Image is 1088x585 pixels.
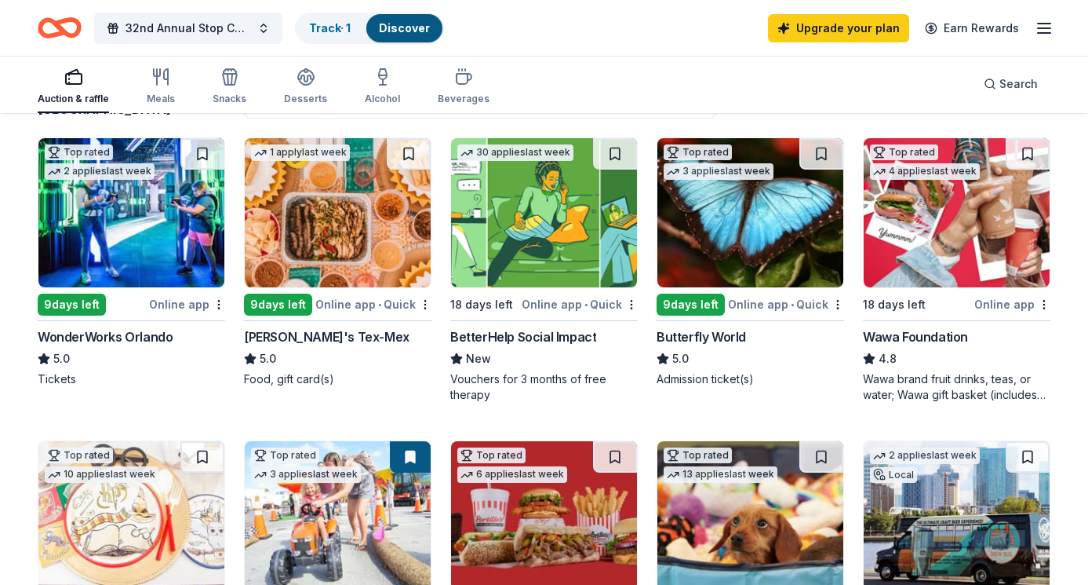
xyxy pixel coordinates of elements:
[149,294,225,314] div: Online app
[450,327,596,346] div: BetterHelp Social Impact
[870,144,938,160] div: Top rated
[38,9,82,46] a: Home
[284,61,327,113] button: Desserts
[457,144,573,161] div: 30 applies last week
[971,68,1050,100] button: Search
[657,371,844,387] div: Admission ticket(s)
[213,61,246,113] button: Snacks
[863,371,1050,403] div: Wawa brand fruit drinks, teas, or water; Wawa gift basket (includes Wawa products and coupons)
[438,61,489,113] button: Beverages
[45,466,158,483] div: 10 applies last week
[45,144,113,160] div: Top rated
[879,349,897,368] span: 4.8
[863,137,1050,403] a: Image for Wawa FoundationTop rated4 applieslast week18 days leftOnline appWawa Foundation4.8Wawa ...
[466,349,491,368] span: New
[244,137,431,387] a: Image for Chuy's Tex-Mex1 applylast week9days leftOnline app•Quick[PERSON_NAME]'s Tex-Mex5.0Food,...
[45,448,113,463] div: Top rated
[365,93,400,105] div: Alcohol
[38,371,225,387] div: Tickets
[284,93,327,105] div: Desserts
[664,163,773,180] div: 3 applies last week
[999,75,1038,93] span: Search
[657,327,746,346] div: Butterfly World
[450,371,638,403] div: Vouchers for 3 months of free therapy
[863,295,926,314] div: 18 days left
[260,349,276,368] span: 5.0
[664,144,732,160] div: Top rated
[251,466,361,483] div: 3 applies last week
[244,371,431,387] div: Food, gift card(s)
[53,349,70,368] span: 5.0
[38,294,106,316] div: 9 days left
[94,13,282,44] button: 32nd Annual Stop Children's [MEDICAL_DATA] Charity Golf Classic
[38,138,224,287] img: Image for WonderWorks Orlando
[915,14,1028,42] a: Earn Rewards
[450,295,513,314] div: 18 days left
[664,466,777,483] div: 13 applies last week
[379,21,430,35] a: Discover
[309,21,351,35] a: Track· 1
[864,138,1050,287] img: Image for Wawa Foundation
[38,327,173,346] div: WonderWorks Orlando
[245,138,431,287] img: Image for Chuy's Tex-Mex
[126,19,251,38] span: 32nd Annual Stop Children's [MEDICAL_DATA] Charity Golf Classic
[295,13,444,44] button: Track· 1Discover
[251,144,350,161] div: 1 apply last week
[244,294,312,316] div: 9 days left
[147,93,175,105] div: Meals
[438,93,489,105] div: Beverages
[672,349,689,368] span: 5.0
[870,163,980,180] div: 4 applies last week
[664,448,732,463] div: Top rated
[522,294,638,314] div: Online app Quick
[213,93,246,105] div: Snacks
[244,327,409,346] div: [PERSON_NAME]'s Tex-Mex
[791,298,794,311] span: •
[365,61,400,113] button: Alcohol
[974,294,1050,314] div: Online app
[45,163,155,180] div: 2 applies last week
[457,466,567,483] div: 6 applies last week
[657,138,843,287] img: Image for Butterfly World
[768,14,909,42] a: Upgrade your plan
[657,137,844,387] a: Image for Butterfly WorldTop rated3 applieslast week9days leftOnline app•QuickButterfly World5.0A...
[863,327,968,346] div: Wawa Foundation
[38,93,109,105] div: Auction & raffle
[657,294,725,316] div: 9 days left
[315,294,431,314] div: Online app Quick
[584,298,588,311] span: •
[728,294,844,314] div: Online app Quick
[457,448,526,463] div: Top rated
[870,448,980,464] div: 2 applies last week
[147,61,175,113] button: Meals
[38,137,225,387] a: Image for WonderWorks OrlandoTop rated2 applieslast week9days leftOnline appWonderWorks Orlando5....
[870,467,917,483] div: Local
[378,298,381,311] span: •
[450,137,638,403] a: Image for BetterHelp Social Impact30 applieslast week18 days leftOnline app•QuickBetterHelp Socia...
[251,448,319,463] div: Top rated
[451,138,637,287] img: Image for BetterHelp Social Impact
[38,61,109,113] button: Auction & raffle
